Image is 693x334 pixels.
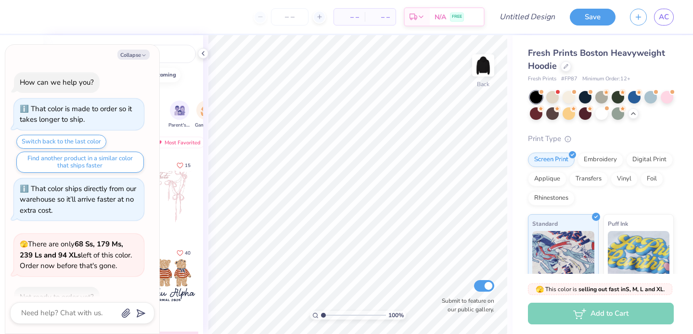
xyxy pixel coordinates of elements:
[195,101,217,129] div: filter for Game Day
[436,296,494,314] label: Submit to feature on our public gallery.
[20,104,132,125] div: That color is made to order so it takes longer to ship.
[20,77,94,87] div: How can we help you?
[201,105,212,116] img: Game Day Image
[20,184,136,215] div: That color ships directly from our warehouse so it’ll arrive faster at no extra cost.
[168,122,191,129] span: Parent's Weekend
[20,240,28,249] span: 🫣
[528,75,556,83] span: Fresh Prints
[151,137,205,148] div: Most Favorited
[477,80,489,89] div: Back
[492,7,563,26] input: Untitled Design
[474,56,493,75] img: Back
[626,153,673,167] div: Digital Print
[577,153,623,167] div: Embroidery
[528,191,575,206] div: Rhinestones
[536,285,665,294] span: This color is .
[569,172,608,186] div: Transfers
[659,12,669,23] span: AC
[371,12,390,22] span: – –
[611,172,638,186] div: Vinyl
[117,50,150,60] button: Collapse
[654,9,674,26] a: AC
[532,218,558,229] span: Standard
[20,292,94,302] div: Not ready to order yet?
[168,101,191,129] div: filter for Parent's Weekend
[340,12,359,22] span: – –
[528,153,575,167] div: Screen Print
[168,101,191,129] button: filter button
[185,163,191,168] span: 15
[172,246,195,259] button: Like
[388,311,404,320] span: 100 %
[172,159,195,172] button: Like
[578,285,664,293] strong: selling out fast in S, M, L and XL
[532,231,594,279] img: Standard
[608,231,670,279] img: Puff Ink
[608,218,628,229] span: Puff Ink
[195,101,217,129] button: filter button
[582,75,630,83] span: Minimum Order: 12 +
[561,75,577,83] span: # FP87
[536,285,544,294] span: 🫣
[20,239,132,270] span: There are only left of this color. Order now before that's gone.
[174,105,185,116] img: Parent's Weekend Image
[271,8,308,26] input: – –
[435,12,446,22] span: N/A
[641,172,663,186] div: Foil
[16,152,144,173] button: Find another product in a similar color that ships faster
[570,9,616,26] button: Save
[16,135,106,149] button: Switch back to the last color
[20,239,123,260] strong: 68 Ss, 179 Ms, 239 Ls and 94 XLs
[185,251,191,256] span: 40
[528,133,674,144] div: Print Type
[528,47,665,72] span: Fresh Prints Boston Heavyweight Hoodie
[528,172,566,186] div: Applique
[452,13,462,20] span: FREE
[195,122,217,129] span: Game Day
